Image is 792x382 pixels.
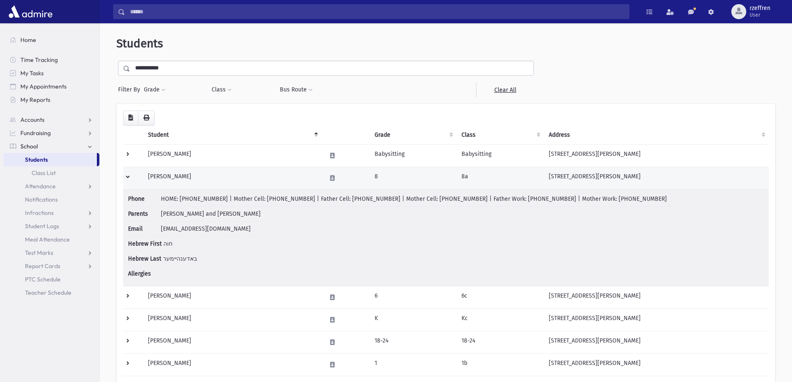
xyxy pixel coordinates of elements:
[544,126,769,145] th: Address: activate to sort column ascending
[211,82,232,97] button: Class
[3,180,99,193] a: Attendance
[128,224,159,233] span: Email
[128,269,159,278] span: Allergies
[456,167,544,189] td: 8a
[163,255,197,262] span: באדענהיימער
[370,286,457,308] td: 6
[3,273,99,286] a: PTC Schedule
[456,126,544,145] th: Class: activate to sort column ascending
[3,113,99,126] a: Accounts
[279,82,313,97] button: Bus Route
[544,331,769,353] td: [STREET_ADDRESS][PERSON_NAME]
[3,206,99,219] a: Infractions
[476,82,534,97] a: Clear All
[456,308,544,331] td: Kc
[143,144,321,167] td: [PERSON_NAME]
[25,262,60,270] span: Report Cards
[3,33,99,47] a: Home
[25,209,54,217] span: Infractions
[3,67,99,80] a: My Tasks
[3,53,99,67] a: Time Tracking
[3,219,99,233] a: Student Logs
[3,286,99,299] a: Teacher Schedule
[25,196,58,203] span: Notifications
[128,254,161,263] span: Hebrew Last
[25,236,70,243] span: Meal Attendance
[143,353,321,376] td: [PERSON_NAME]
[25,222,59,230] span: Student Logs
[370,331,457,353] td: 18-24
[456,353,544,376] td: 1b
[25,289,72,296] span: Teacher Schedule
[3,246,99,259] a: Test Marks
[143,126,321,145] th: Student: activate to sort column descending
[125,4,629,19] input: Search
[3,80,99,93] a: My Appointments
[143,331,321,353] td: [PERSON_NAME]
[161,195,667,202] span: HOME: [PHONE_NUMBER] | Mother Cell: [PHONE_NUMBER] | Father Cell: [PHONE_NUMBER] | Mother Cell: [...
[3,140,99,153] a: School
[118,85,143,94] span: Filter By
[20,69,44,77] span: My Tasks
[20,129,51,137] span: Fundraising
[25,249,53,256] span: Test Marks
[143,308,321,331] td: [PERSON_NAME]
[3,153,97,166] a: Students
[456,286,544,308] td: 6c
[20,36,36,44] span: Home
[128,239,162,248] span: Hebrew First
[128,209,159,218] span: Parents
[20,143,38,150] span: School
[20,83,67,90] span: My Appointments
[161,210,261,217] span: [PERSON_NAME] and [PERSON_NAME]
[3,93,99,106] a: My Reports
[3,193,99,206] a: Notifications
[143,167,321,189] td: [PERSON_NAME]
[3,259,99,273] a: Report Cards
[750,12,770,18] span: User
[20,96,50,104] span: My Reports
[20,116,44,123] span: Accounts
[128,195,159,203] span: Phone
[116,37,163,50] span: Students
[7,3,54,20] img: AdmirePro
[161,225,251,232] span: [EMAIL_ADDRESS][DOMAIN_NAME]
[544,308,769,331] td: [STREET_ADDRESS][PERSON_NAME]
[544,286,769,308] td: [STREET_ADDRESS][PERSON_NAME]
[3,233,99,246] a: Meal Attendance
[25,182,56,190] span: Attendance
[163,240,173,247] span: חוה
[370,308,457,331] td: K
[25,276,61,283] span: PTC Schedule
[143,286,321,308] td: [PERSON_NAME]
[544,353,769,376] td: [STREET_ADDRESS][PERSON_NAME]
[20,56,58,64] span: Time Tracking
[25,156,48,163] span: Students
[544,144,769,167] td: [STREET_ADDRESS][PERSON_NAME]
[544,167,769,189] td: [STREET_ADDRESS][PERSON_NAME]
[3,126,99,140] a: Fundraising
[750,5,770,12] span: rzeffren
[370,353,457,376] td: 1
[138,111,155,126] button: Print
[143,82,166,97] button: Grade
[3,166,99,180] a: Class List
[370,126,457,145] th: Grade: activate to sort column ascending
[456,331,544,353] td: 18-24
[123,111,138,126] button: CSV
[456,144,544,167] td: Babysitting
[370,144,457,167] td: Babysitting
[370,167,457,189] td: 8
